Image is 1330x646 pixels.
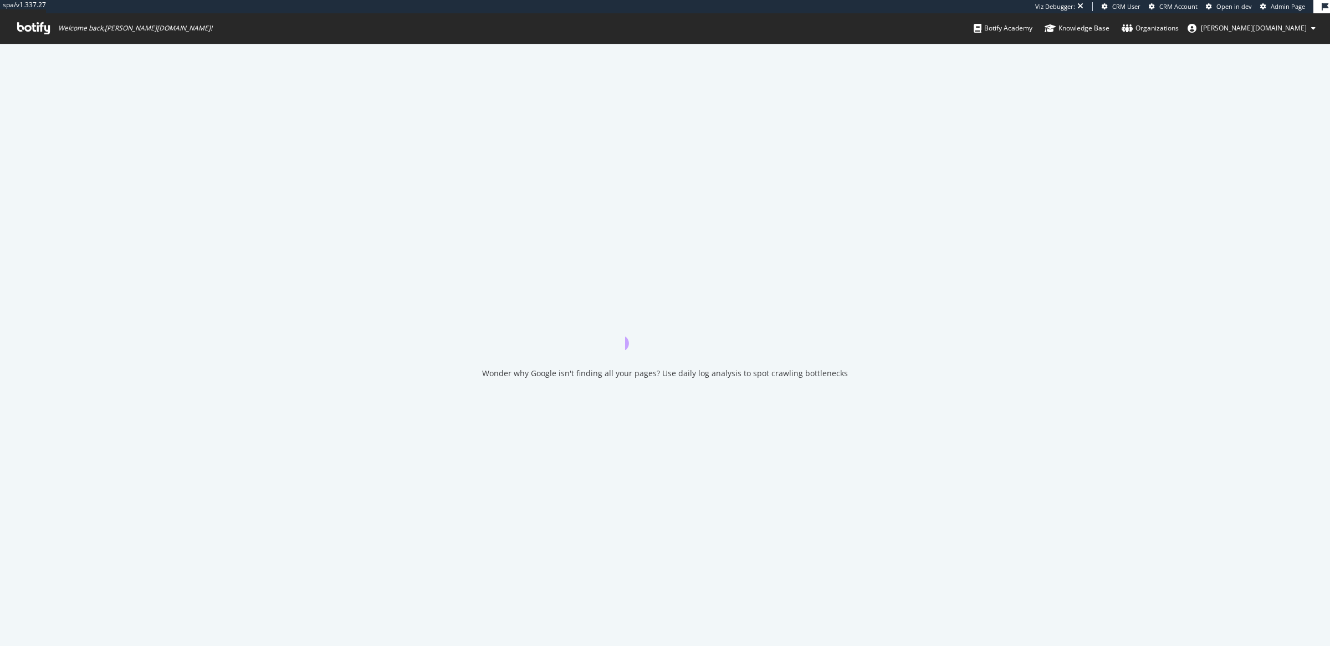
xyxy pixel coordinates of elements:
button: [PERSON_NAME][DOMAIN_NAME] [1179,19,1324,37]
span: Open in dev [1216,2,1252,11]
span: Admin Page [1271,2,1305,11]
a: CRM Account [1149,2,1198,11]
a: Open in dev [1206,2,1252,11]
div: Knowledge Base [1045,23,1109,34]
span: Welcome back, [PERSON_NAME][DOMAIN_NAME] ! [58,24,212,33]
a: Botify Academy [974,13,1032,43]
a: Knowledge Base [1045,13,1109,43]
span: CRM Account [1159,2,1198,11]
a: Admin Page [1260,2,1305,11]
span: jenny.ren [1201,23,1307,33]
a: CRM User [1102,2,1140,11]
div: Organizations [1122,23,1179,34]
a: Organizations [1122,13,1179,43]
div: Wonder why Google isn't finding all your pages? Use daily log analysis to spot crawling bottlenecks [482,368,848,379]
div: animation [625,310,705,350]
div: Viz Debugger: [1035,2,1075,11]
div: Botify Academy [974,23,1032,34]
span: CRM User [1112,2,1140,11]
